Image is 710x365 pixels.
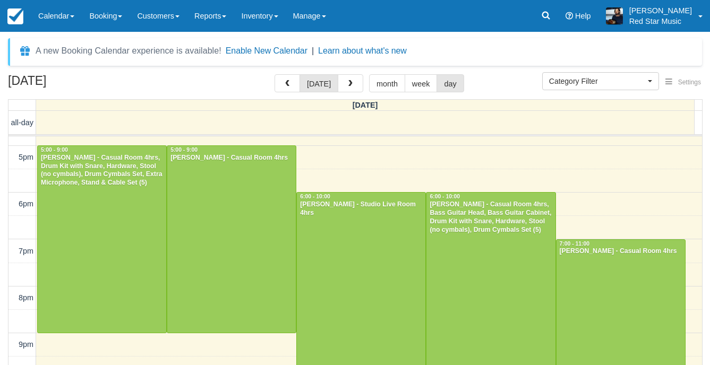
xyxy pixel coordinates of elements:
[629,5,692,16] p: [PERSON_NAME]
[300,194,330,199] span: 6:00 - 10:00
[606,7,623,24] img: A1
[369,74,405,92] button: month
[353,101,378,109] span: [DATE]
[430,194,460,199] span: 6:00 - 10:00
[19,199,33,208] span: 6pm
[429,201,552,234] div: [PERSON_NAME] - Casual Room 4hrs, Bass Guitar Head, Bass Guitar Cabinet, Drum Kit with Snare, Har...
[19,153,33,161] span: 5pm
[542,72,659,90] button: Category Filter
[405,74,438,92] button: week
[167,145,296,333] a: 5:00 - 9:00[PERSON_NAME] - Casual Room 4hrs
[19,340,33,349] span: 9pm
[560,241,590,247] span: 7:00 - 11:00
[566,12,573,20] i: Help
[629,16,692,27] p: Red Star Music
[41,147,68,153] span: 5:00 - 9:00
[678,79,701,86] span: Settings
[170,154,293,162] div: [PERSON_NAME] - Casual Room 4hrs
[437,74,464,92] button: day
[40,154,164,188] div: [PERSON_NAME] - Casual Room 4hrs, Drum Kit with Snare, Hardware, Stool (no cymbals), Drum Cymbals...
[8,74,142,94] h2: [DATE]
[11,118,33,127] span: all-day
[300,74,338,92] button: [DATE]
[312,46,314,55] span: |
[300,201,423,218] div: [PERSON_NAME] - Studio Live Room 4hrs
[37,145,167,333] a: 5:00 - 9:00[PERSON_NAME] - Casual Room 4hrs, Drum Kit with Snare, Hardware, Stool (no cymbals), D...
[659,75,707,90] button: Settings
[170,147,198,153] span: 5:00 - 9:00
[575,12,591,20] span: Help
[318,46,407,55] a: Learn about what's new
[7,8,23,24] img: checkfront-main-nav-mini-logo.png
[559,247,682,256] div: [PERSON_NAME] - Casual Room 4hrs
[36,45,221,57] div: A new Booking Calendar experience is available!
[19,247,33,255] span: 7pm
[549,76,645,86] span: Category Filter
[19,293,33,302] span: 8pm
[226,46,307,56] button: Enable New Calendar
